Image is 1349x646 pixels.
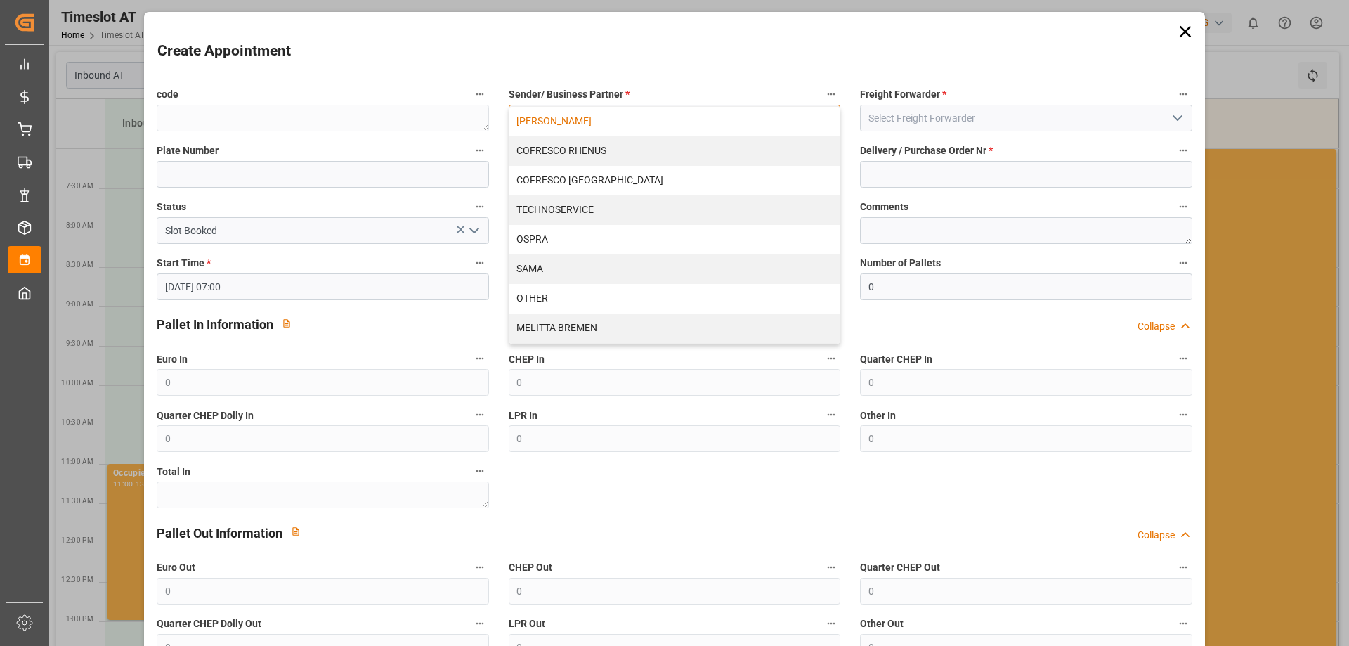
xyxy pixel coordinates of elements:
[509,195,840,225] div: TECHNOSERVICE
[822,614,840,633] button: LPR Out
[157,408,254,423] span: Quarter CHEP Dolly In
[860,616,904,631] span: Other Out
[471,141,489,160] button: Plate Number
[273,310,300,337] button: View description
[471,198,489,216] button: Status
[1174,406,1192,424] button: Other In
[157,273,488,300] input: DD.MM.YYYY HH:MM
[471,614,489,633] button: Quarter CHEP Dolly Out
[157,40,291,63] h2: Create Appointment
[822,85,840,103] button: Sender/ Business Partner *
[471,254,489,272] button: Start Time *
[509,225,840,254] div: OSPRA
[509,254,840,284] div: SAMA
[1174,558,1192,576] button: Quarter CHEP Out
[860,200,908,214] span: Comments
[1174,198,1192,216] button: Comments
[471,349,489,368] button: Euro In
[1138,319,1175,334] div: Collapse
[471,85,489,103] button: code
[509,105,840,131] button: close menu
[462,220,483,242] button: open menu
[860,143,993,158] span: Delivery / Purchase Order Nr
[509,352,545,367] span: CHEP In
[509,408,537,423] span: LPR In
[471,406,489,424] button: Quarter CHEP Dolly In
[509,136,840,166] div: COFRESCO RHENUS
[157,256,211,271] span: Start Time
[1174,141,1192,160] button: Delivery / Purchase Order Nr *
[822,558,840,576] button: CHEP Out
[157,352,188,367] span: Euro In
[1138,528,1175,543] div: Collapse
[157,143,219,158] span: Plate Number
[860,105,1192,131] input: Select Freight Forwarder
[157,315,273,334] h2: Pallet In Information
[860,352,932,367] span: Quarter CHEP In
[860,408,896,423] span: Other In
[509,560,552,575] span: CHEP Out
[860,87,946,102] span: Freight Forwarder
[157,524,282,543] h2: Pallet Out Information
[509,166,840,195] div: COFRESCO [GEOGRAPHIC_DATA]
[1174,85,1192,103] button: Freight Forwarder *
[157,560,195,575] span: Euro Out
[471,558,489,576] button: Euro Out
[157,217,488,244] input: Type to search/select
[471,462,489,480] button: Total In
[157,616,261,631] span: Quarter CHEP Dolly Out
[1174,349,1192,368] button: Quarter CHEP In
[860,560,940,575] span: Quarter CHEP Out
[509,616,545,631] span: LPR Out
[282,518,309,545] button: View description
[860,256,941,271] span: Number of Pallets
[157,200,186,214] span: Status
[157,87,178,102] span: code
[509,107,840,136] div: [PERSON_NAME]
[1166,108,1187,129] button: open menu
[1174,254,1192,272] button: Number of Pallets
[157,465,190,479] span: Total In
[822,406,840,424] button: LPR In
[509,314,840,343] div: MELITTA BREMEN
[1174,614,1192,633] button: Other Out
[822,349,840,368] button: CHEP In
[509,87,630,102] span: Sender/ Business Partner
[509,284,840,314] div: OTHER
